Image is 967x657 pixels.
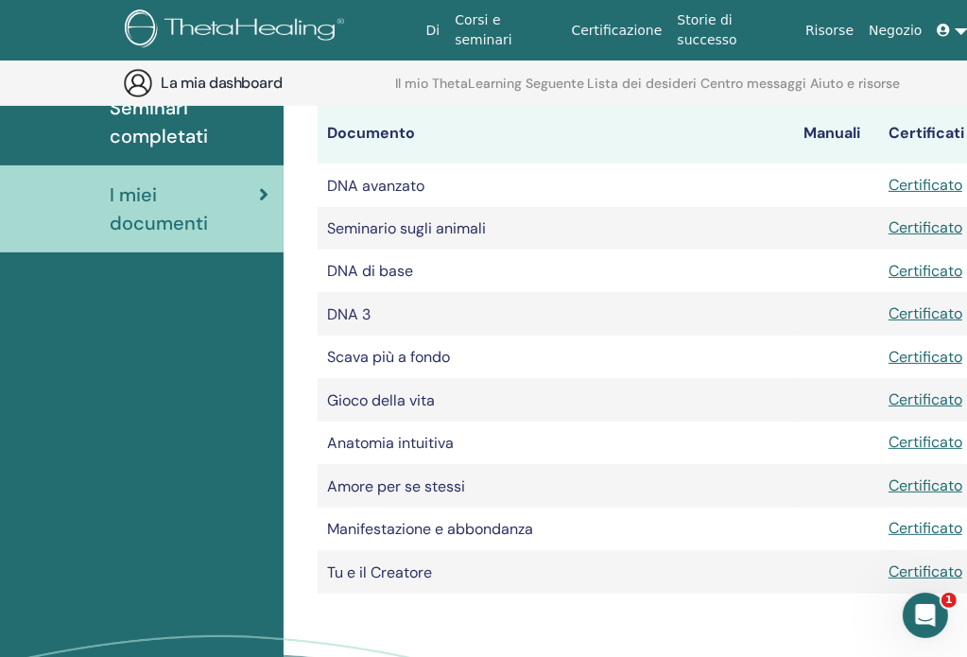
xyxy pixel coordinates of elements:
[123,68,153,98] img: generic-user-icon.jpg
[677,12,736,47] font: Storie di successo
[327,433,454,453] font: Anatomia intuitiva
[327,123,415,143] font: Documento
[327,218,486,238] font: Seminario sugli animali
[889,432,962,452] a: Certificato
[426,23,440,38] font: Di
[110,182,208,235] font: I miei documenti
[588,76,698,106] a: Lista dei desideri
[327,347,450,367] font: Scava più a fondo
[455,12,512,47] font: Corsi e seminari
[669,3,798,58] a: Storie di successo
[810,76,900,106] a: Aiuto e risorse
[564,13,670,48] a: Certificazione
[945,594,953,606] font: 1
[889,303,962,323] a: Certificato
[395,75,522,92] font: Il mio ThetaLearning
[447,3,563,58] a: Corsi e seminari
[327,304,371,324] font: DNA 3
[700,76,806,106] a: Centro messaggi
[803,123,860,143] font: Manuali
[161,73,282,93] font: La mia dashboard
[903,593,948,638] iframe: Chat intercom in diretta
[327,390,435,410] font: Gioco della vita
[805,23,854,38] font: Risorse
[327,519,533,539] font: Manifestazione e abbondanza
[327,261,413,281] font: DNA di base
[889,261,962,281] a: Certificato
[110,95,208,148] font: Seminari completati
[889,562,962,581] a: Certificato
[572,23,663,38] font: Certificazione
[810,75,900,92] font: Aiuto e risorse
[588,75,698,92] font: Lista dei desideri
[889,475,962,495] a: Certificato
[861,13,929,48] a: Negozio
[889,389,962,409] a: Certificato
[125,9,351,52] img: logo.png
[395,76,522,106] a: Il mio ThetaLearning
[700,75,806,92] font: Centro messaggi
[889,175,962,195] a: Certificato
[869,23,922,38] font: Negozio
[526,75,584,92] font: Seguente
[889,518,962,538] a: Certificato
[798,13,861,48] a: Risorse
[327,476,465,496] font: Amore per se stessi
[327,176,424,196] font: DNA avanzato
[889,347,962,367] a: Certificato
[889,123,964,143] font: Certificati
[419,13,448,48] a: Di
[889,217,962,237] a: Certificato
[526,76,584,106] a: Seguente
[327,562,432,582] font: Tu e il Creatore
